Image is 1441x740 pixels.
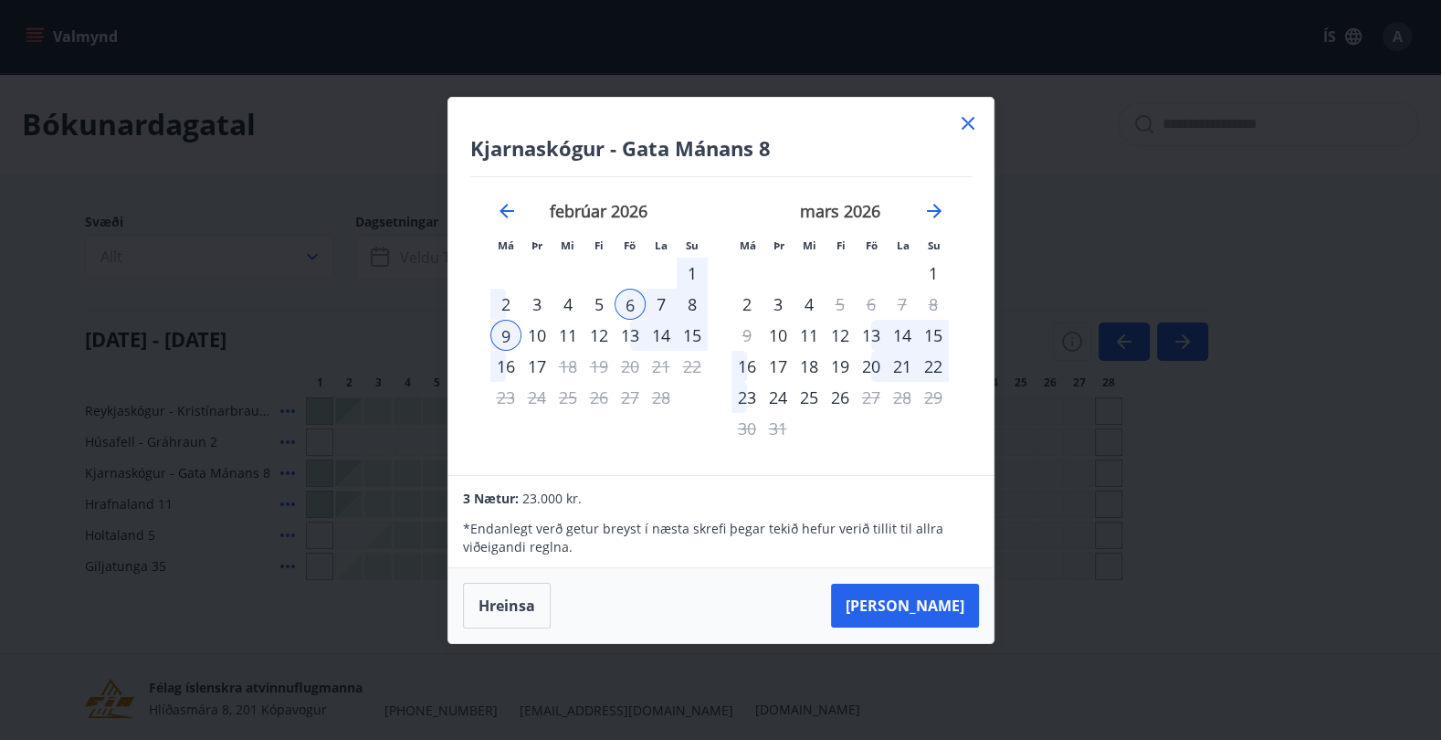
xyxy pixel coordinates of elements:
div: 24 [763,382,794,413]
h4: Kjarnaskógur - Gata Mánans 8 [470,134,972,162]
td: Selected as end date. mánudagur, 9. febrúar 2026 [490,320,521,351]
div: Aðeins útritun í boði [552,351,584,382]
div: 12 [825,320,856,351]
td: Choose föstudagur, 27. mars 2026 as your check-in date. It’s available. [856,382,887,413]
td: Choose miðvikudagur, 4. mars 2026 as your check-in date. It’s available. [794,289,825,320]
td: Choose fimmtudagur, 12. mars 2026 as your check-in date. It’s available. [825,320,856,351]
small: Þr [773,238,784,252]
td: Choose miðvikudagur, 4. febrúar 2026 as your check-in date. It’s available. [552,289,584,320]
div: 11 [794,320,825,351]
td: Choose miðvikudagur, 18. mars 2026 as your check-in date. It’s available. [794,351,825,382]
small: Þr [531,238,542,252]
td: Choose mánudagur, 16. mars 2026 as your check-in date. It’s available. [731,351,763,382]
div: 23 [731,382,763,413]
button: [PERSON_NAME] [831,584,979,628]
td: Not available. fimmtudagur, 26. febrúar 2026 [584,382,615,413]
div: Move backward to switch to the previous month. [496,200,518,222]
td: Not available. föstudagur, 6. mars 2026 [856,289,887,320]
div: 20 [856,351,887,382]
td: Choose miðvikudagur, 11. mars 2026 as your check-in date. It’s available. [794,320,825,351]
td: Not available. sunnudagur, 22. febrúar 2026 [677,351,708,382]
td: Choose sunnudagur, 15. febrúar 2026 as your check-in date. It’s available. [677,320,708,351]
div: 17 [763,351,794,382]
td: Choose þriðjudagur, 24. mars 2026 as your check-in date. It’s available. [763,382,794,413]
p: * Endanlegt verð getur breyst í næsta skrefi þegar tekið hefur verið tillit til allra viðeigandi ... [463,520,978,556]
small: Mi [561,238,574,252]
small: Fö [624,238,636,252]
div: 9 [490,320,521,351]
small: Su [686,238,699,252]
div: 3 [763,289,794,320]
div: Aðeins innritun í boði [763,320,794,351]
td: Choose mánudagur, 2. mars 2026 as your check-in date. It’s available. [731,289,763,320]
td: Choose mánudagur, 16. febrúar 2026 as your check-in date. It’s available. [490,351,521,382]
button: Hreinsa [463,583,551,629]
td: Choose mánudagur, 23. mars 2026 as your check-in date. It’s available. [731,382,763,413]
td: Not available. þriðjudagur, 31. mars 2026 [763,413,794,444]
td: Selected as start date. föstudagur, 6. febrúar 2026 [615,289,646,320]
td: Not available. laugardagur, 28. mars 2026 [887,382,918,413]
div: 5 [584,289,615,320]
strong: mars 2026 [800,200,880,222]
td: Choose þriðjudagur, 3. mars 2026 as your check-in date. It’s available. [763,289,794,320]
td: Choose sunnudagur, 22. mars 2026 as your check-in date. It’s available. [918,351,949,382]
td: Not available. þriðjudagur, 24. febrúar 2026 [521,382,552,413]
div: 4 [794,289,825,320]
td: Choose fimmtudagur, 12. febrúar 2026 as your check-in date. It’s available. [584,320,615,351]
td: Choose þriðjudagur, 10. febrúar 2026 as your check-in date. It’s available. [521,320,552,351]
small: Su [928,238,941,252]
td: Choose miðvikudagur, 11. febrúar 2026 as your check-in date. It’s available. [552,320,584,351]
div: 18 [794,351,825,382]
small: Má [740,238,756,252]
td: Not available. miðvikudagur, 25. febrúar 2026 [552,382,584,413]
div: 3 [521,289,552,320]
div: 14 [646,320,677,351]
div: 11 [552,320,584,351]
td: Choose laugardagur, 14. mars 2026 as your check-in date. It’s available. [887,320,918,351]
td: Selected. sunnudagur, 8. febrúar 2026 [677,289,708,320]
td: Choose þriðjudagur, 17. mars 2026 as your check-in date. It’s available. [763,351,794,382]
div: 25 [794,382,825,413]
td: Not available. laugardagur, 21. febrúar 2026 [646,351,677,382]
td: Not available. sunnudagur, 29. mars 2026 [918,382,949,413]
div: 13 [856,320,887,351]
div: 22 [918,351,949,382]
td: Not available. mánudagur, 30. mars 2026 [731,413,763,444]
div: 8 [677,289,708,320]
td: Choose föstudagur, 13. mars 2026 as your check-in date. It’s available. [856,320,887,351]
td: Not available. fimmtudagur, 19. febrúar 2026 [584,351,615,382]
div: 16 [731,351,763,382]
div: 19 [825,351,856,382]
td: Choose mánudagur, 2. febrúar 2026 as your check-in date. It’s available. [490,289,521,320]
div: 26 [825,382,856,413]
div: Calendar [470,177,972,453]
td: Not available. mánudagur, 9. mars 2026 [731,320,763,351]
div: 15 [677,320,708,351]
td: Choose sunnudagur, 1. febrúar 2026 as your check-in date. It’s available. [677,258,708,289]
small: La [655,238,668,252]
td: Selected. laugardagur, 7. febrúar 2026 [646,289,677,320]
td: Choose þriðjudagur, 17. febrúar 2026 as your check-in date. It’s available. [521,351,552,382]
div: 4 [552,289,584,320]
div: 17 [521,351,552,382]
div: 15 [918,320,949,351]
td: Choose fimmtudagur, 19. mars 2026 as your check-in date. It’s available. [825,351,856,382]
td: Choose þriðjudagur, 3. febrúar 2026 as your check-in date. It’s available. [521,289,552,320]
div: 2 [490,289,521,320]
div: 7 [646,289,677,320]
td: Not available. laugardagur, 7. mars 2026 [887,289,918,320]
td: Not available. sunnudagur, 8. mars 2026 [918,289,949,320]
div: 12 [584,320,615,351]
div: 2 [731,289,763,320]
td: Choose sunnudagur, 15. mars 2026 as your check-in date. It’s available. [918,320,949,351]
small: Fi [836,238,846,252]
td: Choose sunnudagur, 1. mars 2026 as your check-in date. It’s available. [918,258,949,289]
div: 16 [490,351,521,382]
td: Not available. mánudagur, 23. febrúar 2026 [490,382,521,413]
small: Má [498,238,514,252]
div: 21 [887,351,918,382]
div: 1 [677,258,708,289]
div: Aðeins innritun í boði [918,258,949,289]
div: Move forward to switch to the next month. [923,200,945,222]
td: Choose fimmtudagur, 5. mars 2026 as your check-in date. It’s available. [825,289,856,320]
